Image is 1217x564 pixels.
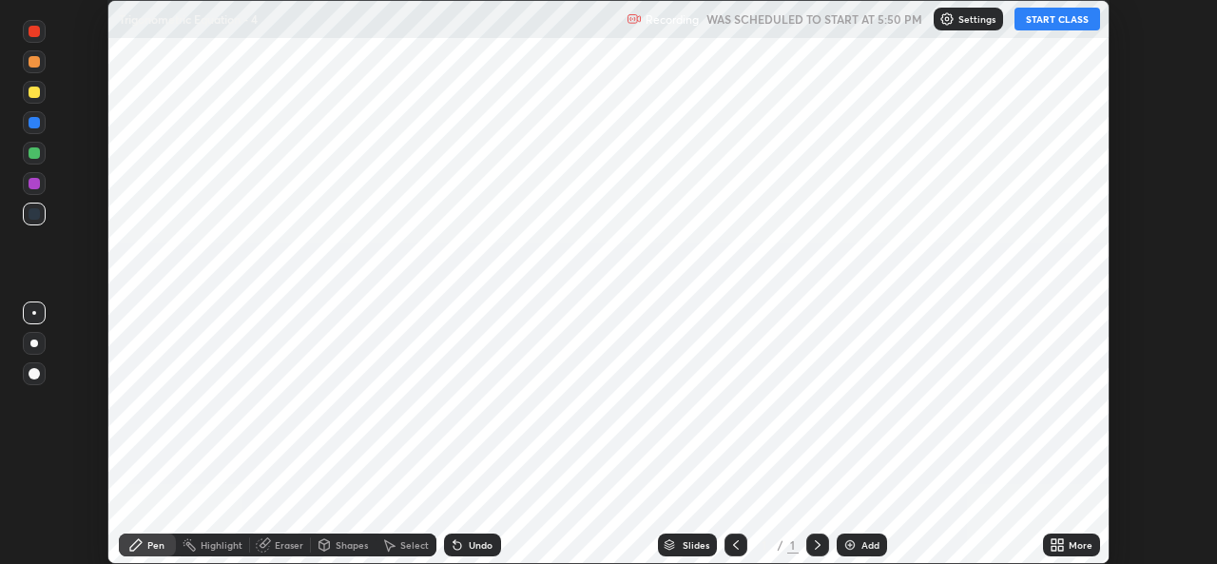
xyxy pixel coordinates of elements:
div: Undo [469,540,493,550]
div: 1 [755,539,774,551]
img: class-settings-icons [939,11,955,27]
img: recording.375f2c34.svg [627,11,642,27]
div: Eraser [275,540,303,550]
div: Pen [147,540,164,550]
button: START CLASS [1014,8,1100,30]
div: 1 [787,536,799,554]
div: More [1069,540,1092,550]
p: Recording [646,12,699,27]
p: Settings [958,14,995,24]
div: Shapes [336,540,368,550]
div: Highlight [201,540,242,550]
p: Trigonometric Equation - 4 [119,11,258,27]
h5: WAS SCHEDULED TO START AT 5:50 PM [706,10,922,28]
div: / [778,539,783,551]
div: Select [400,540,429,550]
div: Add [861,540,879,550]
div: Slides [683,540,709,550]
img: add-slide-button [842,537,858,553]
